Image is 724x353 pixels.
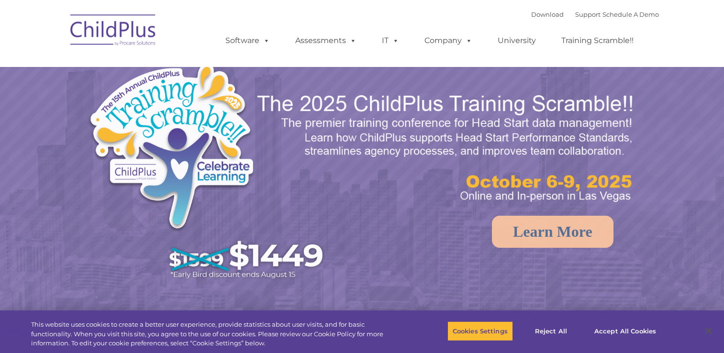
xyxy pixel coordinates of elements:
[531,11,659,18] font: |
[31,320,398,348] div: This website uses cookies to create a better user experience, provide statistics about user visit...
[521,321,581,341] button: Reject All
[575,11,601,18] a: Support
[447,321,513,341] button: Cookies Settings
[589,321,661,341] button: Accept All Cookies
[488,31,546,50] a: University
[372,31,409,50] a: IT
[602,11,659,18] a: Schedule A Demo
[415,31,482,50] a: Company
[286,31,366,50] a: Assessments
[492,216,613,248] a: Learn More
[66,8,161,55] img: ChildPlus by Procare Solutions
[698,320,719,342] button: Close
[531,11,564,18] a: Download
[216,31,279,50] a: Software
[552,31,643,50] a: Training Scramble!!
